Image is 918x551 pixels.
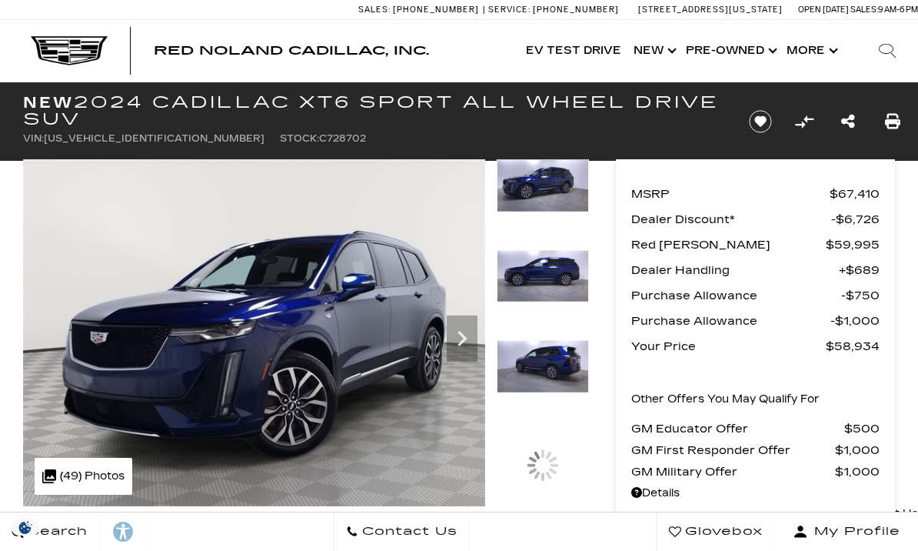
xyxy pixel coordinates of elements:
[631,389,820,410] p: Other Offers You May Qualify For
[631,209,880,230] a: Dealer Discount* $6,726
[808,521,900,543] span: My Profile
[334,513,470,551] a: Contact Us
[393,5,479,15] span: [PHONE_NUMBER]
[627,20,680,82] a: New
[23,93,74,112] strong: New
[631,461,880,483] a: GM Military Offer $1,000
[358,5,483,14] a: Sales: [PHONE_NUMBER]
[839,259,880,281] span: $689
[631,439,835,461] span: GM First Responder Offer
[830,310,880,332] span: $1,000
[631,259,880,281] a: Dealer Handling $689
[780,20,841,82] button: More
[885,111,900,132] a: Print this New 2024 Cadillac XT6 Sport All Wheel Drive SUV
[631,418,880,439] a: GM Educator Offer $500
[319,133,366,144] span: C728702
[631,209,831,230] span: Dealer Discount*
[631,183,880,205] a: MSRP $67,410
[44,133,264,144] span: [US_VEHICLE_IDENTIFICATION_NUMBER]
[835,439,880,461] span: $1,000
[358,521,457,543] span: Contact Us
[23,159,485,506] img: New 2024 Opulent Blue Metallic Cadillac Sport image 1
[631,285,841,306] span: Purchase Allowance
[447,316,477,362] div: Next
[841,111,855,132] a: Share this New 2024 Cadillac XT6 Sport All Wheel Drive SUV
[520,20,627,82] a: EV Test Drive
[680,20,780,82] a: Pre-Owned
[631,483,880,504] a: Details
[35,458,132,495] div: (49) Photos
[826,336,880,357] span: $58,934
[844,418,880,439] span: $500
[631,183,830,205] span: MSRP
[488,5,531,15] span: Service:
[8,519,43,536] section: Click to Open Cookie Consent Modal
[657,513,775,551] a: Glovebox
[154,45,429,57] a: Red Noland Cadillac, Inc.
[497,250,589,302] img: New 2024 Opulent Blue Metallic Cadillac Sport image 5
[533,5,619,15] span: [PHONE_NUMBER]
[31,36,108,65] img: Cadillac Dark Logo with Cadillac White Text
[631,439,880,461] a: GM First Responder Offer $1,000
[358,5,391,15] span: Sales:
[631,285,880,306] a: Purchase Allowance $750
[631,259,839,281] span: Dealer Handling
[850,5,878,15] span: Sales:
[631,418,844,439] span: GM Educator Offer
[154,43,429,58] span: Red Noland Cadillac, Inc.
[835,461,880,483] span: $1,000
[280,133,319,144] span: Stock:
[681,521,763,543] span: Glovebox
[24,521,88,543] span: Search
[23,133,44,144] span: VIN:
[497,159,589,212] img: New 2024 Opulent Blue Metallic Cadillac Sport image 4
[631,234,826,255] span: Red [PERSON_NAME]
[483,5,623,14] a: Service: [PHONE_NUMBER]
[826,234,880,255] span: $59,995
[631,336,826,357] span: Your Price
[830,183,880,205] span: $67,410
[631,461,835,483] span: GM Military Offer
[8,519,43,536] img: Opt-Out Icon
[798,5,849,15] span: Open [DATE]
[631,310,880,332] a: Purchase Allowance $1,000
[793,110,816,133] button: Compare Vehicle
[631,336,880,357] a: Your Price $58,934
[775,513,918,551] button: Open user profile menu
[23,94,723,128] h1: 2024 Cadillac XT6 Sport All Wheel Drive SUV
[631,234,880,255] a: Red [PERSON_NAME] $59,995
[638,5,783,15] a: [STREET_ADDRESS][US_STATE]
[841,285,880,306] span: $750
[878,5,918,15] span: 9 AM-6 PM
[631,310,830,332] span: Purchase Allowance
[743,109,777,134] button: Save vehicle
[497,340,589,392] img: New 2024 Opulent Blue Metallic Cadillac Sport image 6
[831,209,880,230] span: $6,726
